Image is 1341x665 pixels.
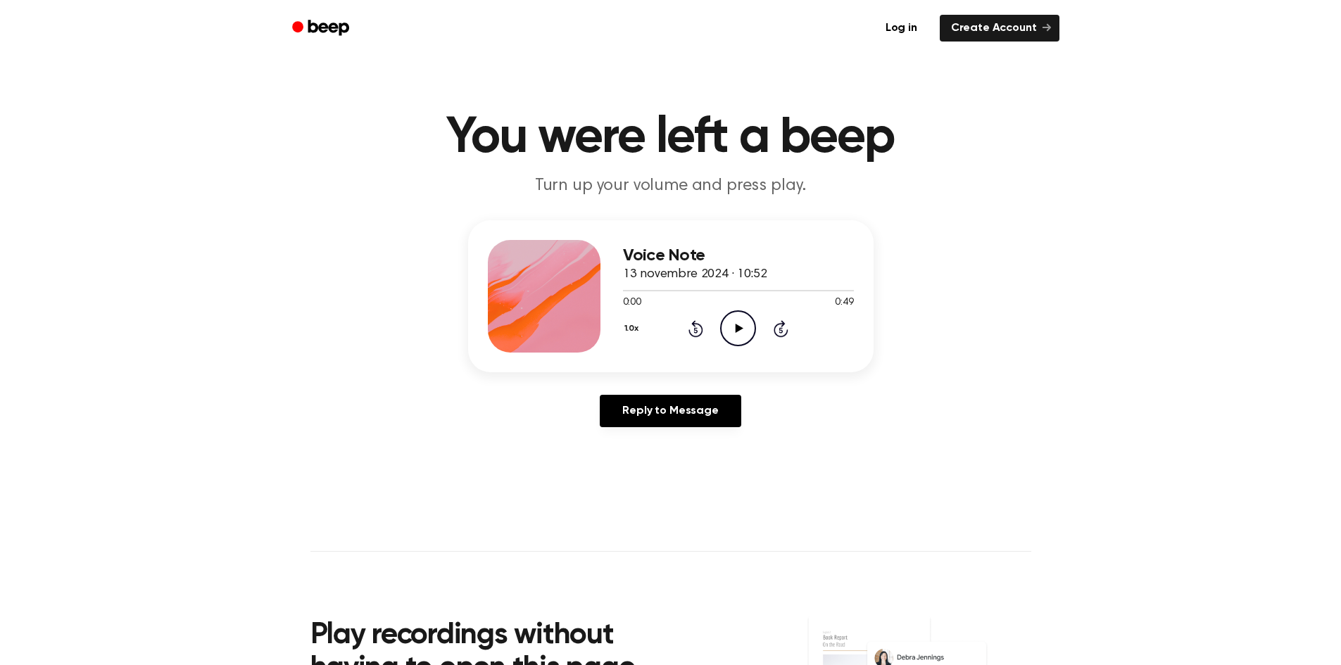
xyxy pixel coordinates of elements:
button: 1.0x [623,317,644,341]
span: 0:49 [835,296,853,310]
h3: Voice Note [623,246,854,265]
span: 0:00 [623,296,641,310]
span: 13 novembre 2024 · 10:52 [623,268,767,281]
h1: You were left a beep [310,113,1031,163]
a: Create Account [940,15,1059,42]
p: Turn up your volume and press play. [401,175,941,198]
a: Log in [871,12,931,44]
a: Beep [282,15,362,42]
a: Reply to Message [600,395,741,427]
